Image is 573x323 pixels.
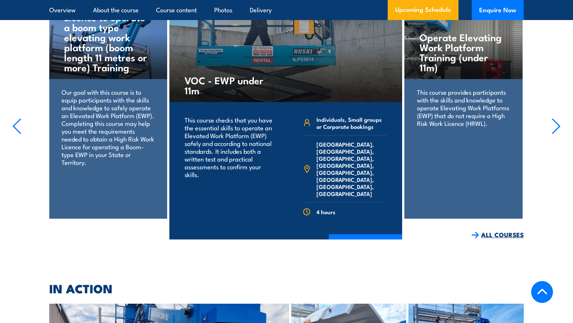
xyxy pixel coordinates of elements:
span: [GEOGRAPHIC_DATA], [GEOGRAPHIC_DATA], [GEOGRAPHIC_DATA], [GEOGRAPHIC_DATA], [GEOGRAPHIC_DATA], [G... [317,141,387,197]
h2: IN ACTION [49,283,524,293]
p: Our goal with this course is to equip participants with the skills and knowledge to safely operat... [62,88,155,166]
h4: VOC - EWP under 11m [185,75,272,95]
a: ALL COURSES [471,231,524,239]
span: 4 hours [317,208,335,215]
a: COURSE DETAILS [329,234,402,254]
h4: Licence to operate a boom type elevating work platform (boom length 11 metres or more) Training [64,12,152,72]
p: This course checks that you have the essential skills to operate an Elevated Work Platform (EWP) ... [185,116,276,178]
h4: Operate Elevating Work Platform Training (under 11m) [420,32,507,72]
p: This course provides participants with the skills and knowledge to operate Elevating Work Platfor... [417,88,510,127]
span: Individuals, Small groups or Corporate bookings [317,116,387,130]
